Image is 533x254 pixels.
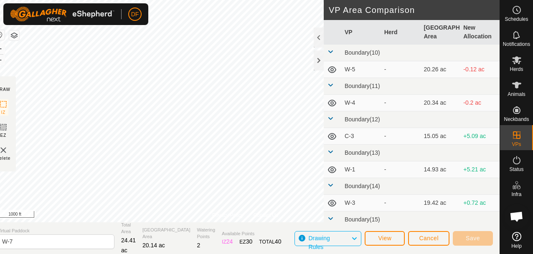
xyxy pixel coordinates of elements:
button: Map Layers [9,30,19,40]
div: - [384,132,417,141]
span: 40 [275,238,282,245]
span: EZ [0,132,7,138]
span: Notifications [503,42,530,47]
span: Boundary(12) [345,116,380,123]
a: Privacy Policy [212,211,244,219]
td: W-1 [341,161,381,178]
span: Animals [508,92,525,97]
td: +5.21 ac [460,161,500,178]
span: View [378,235,391,241]
td: 14.93 ac [420,161,460,178]
span: Cancel [419,235,439,241]
div: - [384,165,417,174]
span: 20.14 ac [142,242,165,249]
div: - [384,65,417,74]
span: Boundary(13) [345,149,380,156]
span: Boundary(10) [345,49,380,56]
th: Herd [381,20,421,45]
td: -0.2 ac [460,95,500,111]
span: Available Points [222,230,281,237]
button: Cancel [408,231,449,246]
td: 20.26 ac [420,61,460,78]
span: 24 [226,238,233,245]
span: 24.41 ac [121,237,136,254]
span: Schedules [505,17,528,22]
td: C-3 [341,128,381,145]
a: Contact Us [254,211,278,219]
span: Herds [510,67,523,72]
th: [GEOGRAPHIC_DATA] Area [420,20,460,45]
div: EZ [239,237,252,246]
span: Neckbands [504,117,529,122]
td: +5.09 ac [460,128,500,145]
td: -0.12 ac [460,61,500,78]
th: New Allocation [460,20,500,45]
button: View [365,231,405,246]
td: W-3 [341,195,381,211]
span: DF [131,10,139,19]
span: Boundary(11) [345,83,380,89]
span: Drawing Rules [308,235,330,250]
td: 20.34 ac [420,95,460,111]
div: - [384,199,417,207]
span: Total Area [121,221,136,235]
div: - [384,98,417,107]
span: 2 [197,242,201,249]
button: Save [453,231,493,246]
img: Gallagher Logo [10,7,114,22]
span: Watering Points [197,226,216,240]
span: Boundary(15) [345,216,380,223]
span: Infra [511,192,521,197]
span: VPs [512,142,521,147]
span: IZ [1,109,5,116]
span: [GEOGRAPHIC_DATA] Area [142,226,190,240]
td: 19.42 ac [420,195,460,211]
span: Boundary(14) [345,183,380,189]
td: 15.05 ac [420,128,460,145]
h2: VP Area Comparison [329,5,500,15]
div: IZ [222,237,233,246]
div: Open chat [504,204,529,229]
span: 30 [246,238,253,245]
span: Help [511,244,522,249]
td: W-5 [341,61,381,78]
div: TOTAL [259,237,281,246]
td: W-4 [341,95,381,111]
td: +0.72 ac [460,195,500,211]
th: VP [341,20,381,45]
span: Status [509,167,523,172]
span: Save [466,235,480,241]
a: Help [500,229,533,252]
